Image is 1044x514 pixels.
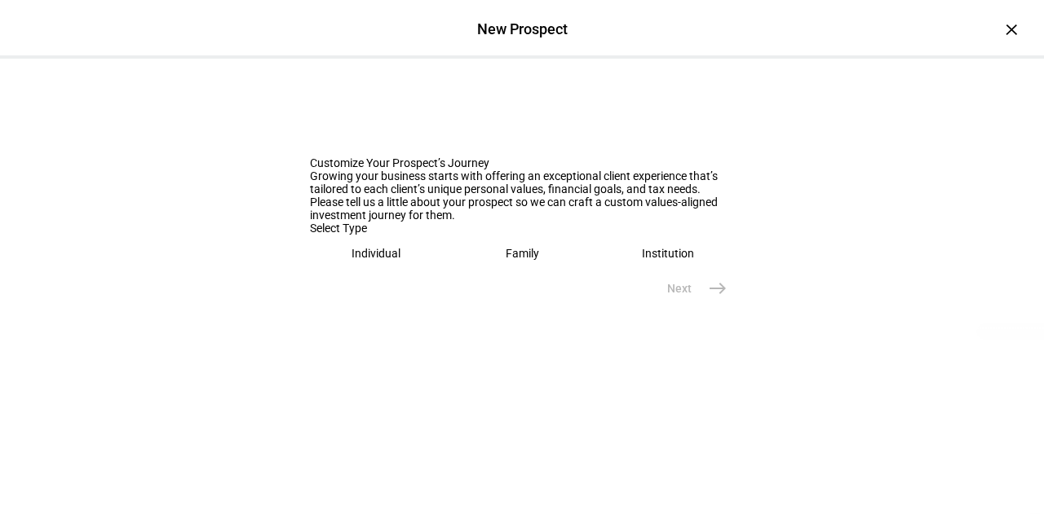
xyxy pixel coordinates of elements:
[310,156,734,169] div: Customize Your Prospect’s Journey
[352,247,400,260] div: Individual
[506,247,539,260] div: Family
[998,16,1024,42] div: ×
[310,195,734,222] div: Please tell us a little about your prospect so we can craft a custom values-aligned investment jo...
[642,247,694,260] div: Institution
[310,169,734,195] div: Growing your business starts with offering an exceptional client experience that’s tailored to ea...
[648,272,734,305] eth-stepper-button: Next
[310,222,734,235] div: Select Type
